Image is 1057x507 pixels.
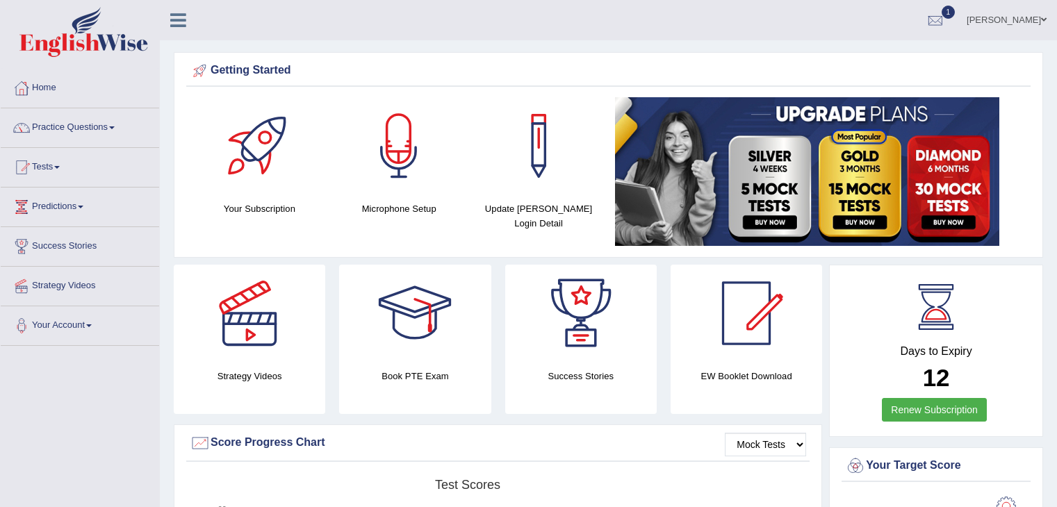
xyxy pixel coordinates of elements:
a: Tests [1,148,159,183]
span: 1 [942,6,956,19]
h4: Days to Expiry [845,345,1027,358]
div: Your Target Score [845,456,1027,476]
h4: Strategy Videos [174,369,325,383]
a: Home [1,69,159,103]
a: Your Account [1,306,159,341]
div: Score Progress Chart [190,433,806,454]
h4: Book PTE Exam [339,369,491,383]
a: Predictions [1,188,159,222]
tspan: Test scores [435,478,500,492]
h4: Success Stories [505,369,657,383]
a: Strategy Videos [1,267,159,301]
h4: EW Booklet Download [671,369,822,383]
div: Getting Started [190,60,1027,81]
a: Renew Subscription [882,398,987,422]
a: Practice Questions [1,108,159,143]
h4: Microphone Setup [336,201,462,216]
h4: Your Subscription [197,201,322,216]
a: Success Stories [1,227,159,262]
h4: Update [PERSON_NAME] Login Detail [476,201,602,231]
img: small5.jpg [615,97,999,246]
b: 12 [923,364,950,391]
